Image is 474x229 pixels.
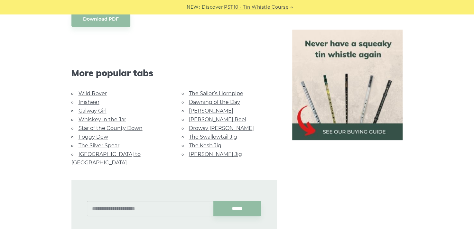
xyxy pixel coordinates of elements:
a: PST10 - Tin Whistle Course [224,4,288,11]
a: [PERSON_NAME] Jig [189,151,242,157]
a: Star of the County Down [79,125,143,131]
a: The Kesh Jig [189,142,221,149]
a: Inisheer [79,99,99,105]
a: Dawning of the Day [189,99,240,105]
a: Download PDF [71,12,130,27]
a: Foggy Dew [79,134,108,140]
a: [GEOGRAPHIC_DATA] to [GEOGRAPHIC_DATA] [71,151,141,166]
a: [PERSON_NAME] Reel [189,116,246,123]
a: [PERSON_NAME] [189,108,233,114]
span: NEW: [187,4,200,11]
img: tin whistle buying guide [292,30,403,140]
a: The Swallowtail Jig [189,134,237,140]
span: Discover [202,4,223,11]
a: Whiskey in the Jar [79,116,126,123]
a: Galway Girl [79,108,107,114]
a: The Sailor’s Hornpipe [189,90,243,96]
a: The Silver Spear [79,142,119,149]
a: Drowsy [PERSON_NAME] [189,125,254,131]
span: More popular tabs [71,68,277,78]
a: Wild Rover [79,90,107,96]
